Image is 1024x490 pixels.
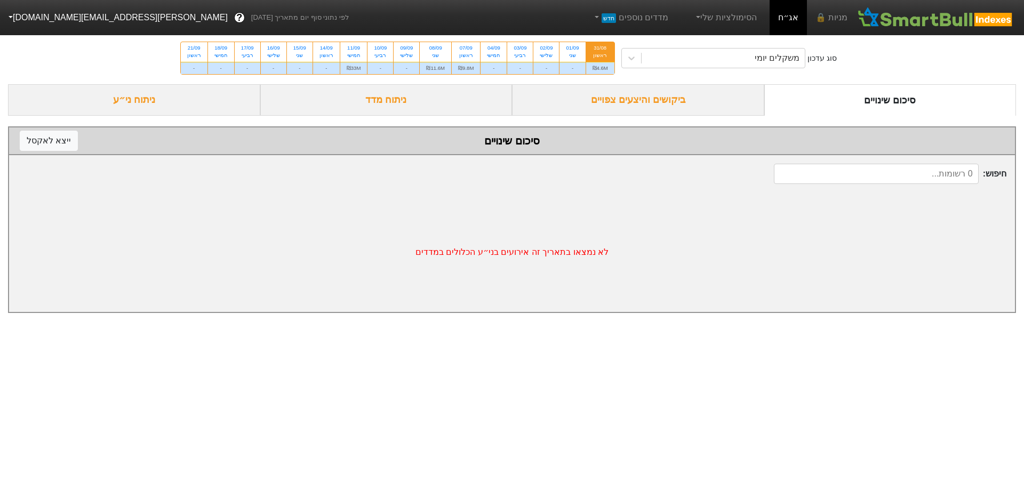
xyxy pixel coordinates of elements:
div: חמישי [347,52,361,59]
div: 02/09 [540,44,553,52]
div: 09/09 [400,44,413,52]
div: 18/09 [214,44,228,52]
div: - [559,62,585,74]
div: - [313,62,340,74]
div: רביעי [374,52,387,59]
div: - [235,62,260,74]
span: לפי נתוני סוף יום מתאריך [DATE] [251,12,349,23]
div: ביקושים והיצעים צפויים [512,84,764,116]
div: שני [566,52,579,59]
div: ₪9.8M [452,62,480,74]
div: לא נמצאו בתאריך זה אירועים בני״ע הכלולים במדדים [9,192,1015,312]
div: ₪4.6M [586,62,614,74]
div: משקלים יומי [755,52,799,65]
div: רביעי [241,52,254,59]
a: הסימולציות שלי [690,7,761,28]
div: - [394,62,419,74]
div: - [481,62,507,74]
span: ? [236,11,242,25]
div: ניתוח ני״ע [8,84,260,116]
span: חדש [602,13,616,23]
div: 16/09 [267,44,280,52]
div: 01/09 [566,44,579,52]
button: ייצא לאקסל [20,131,78,151]
a: מדדים נוספיםחדש [588,7,673,28]
div: - [287,62,313,74]
div: 21/09 [187,44,201,52]
div: ₪11.6M [420,62,451,74]
div: - [181,62,207,74]
div: ראשון [593,52,608,59]
img: SmartBull [856,7,1015,28]
div: 15/09 [293,44,306,52]
div: ניתוח מדד [260,84,513,116]
div: - [367,62,393,74]
div: ₪33M [340,62,367,74]
div: שני [426,52,445,59]
div: ראשון [319,52,333,59]
div: ראשון [187,52,201,59]
div: 11/09 [347,44,361,52]
div: 03/09 [514,44,526,52]
div: 10/09 [374,44,387,52]
div: סיכום שינויים [20,133,1004,149]
div: 07/09 [458,44,474,52]
div: שלישי [540,52,553,59]
span: חיפוש : [774,164,1006,184]
div: חמישי [487,52,500,59]
div: - [533,62,559,74]
div: שלישי [267,52,280,59]
div: שני [293,52,306,59]
div: - [208,62,234,74]
div: חמישי [214,52,228,59]
div: - [507,62,533,74]
div: 08/09 [426,44,445,52]
div: שלישי [400,52,413,59]
input: 0 רשומות... [774,164,979,184]
div: ראשון [458,52,474,59]
div: 17/09 [241,44,254,52]
div: סיכום שינויים [764,84,1017,116]
div: - [261,62,286,74]
div: סוג עדכון [807,53,837,64]
div: 04/09 [487,44,500,52]
div: רביעי [514,52,526,59]
div: 14/09 [319,44,333,52]
div: 31/08 [593,44,608,52]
